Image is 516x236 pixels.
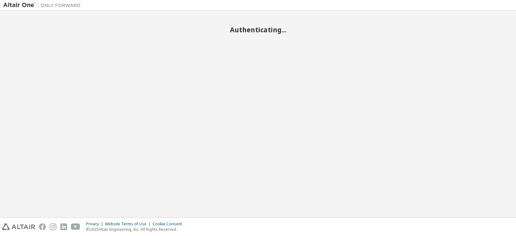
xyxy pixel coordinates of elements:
[50,223,56,230] img: instagram.svg
[3,26,513,34] h2: Authenticating...
[86,227,186,232] p: © 2025 Altair Engineering, Inc. All Rights Reserved.
[39,223,46,230] img: facebook.svg
[71,223,80,230] img: youtube.svg
[2,223,35,230] img: altair_logo.svg
[60,223,67,230] img: linkedin.svg
[153,221,186,227] div: Cookie Consent
[105,221,153,227] div: Website Terms of Use
[86,221,105,227] div: Privacy
[3,2,84,8] img: Altair One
